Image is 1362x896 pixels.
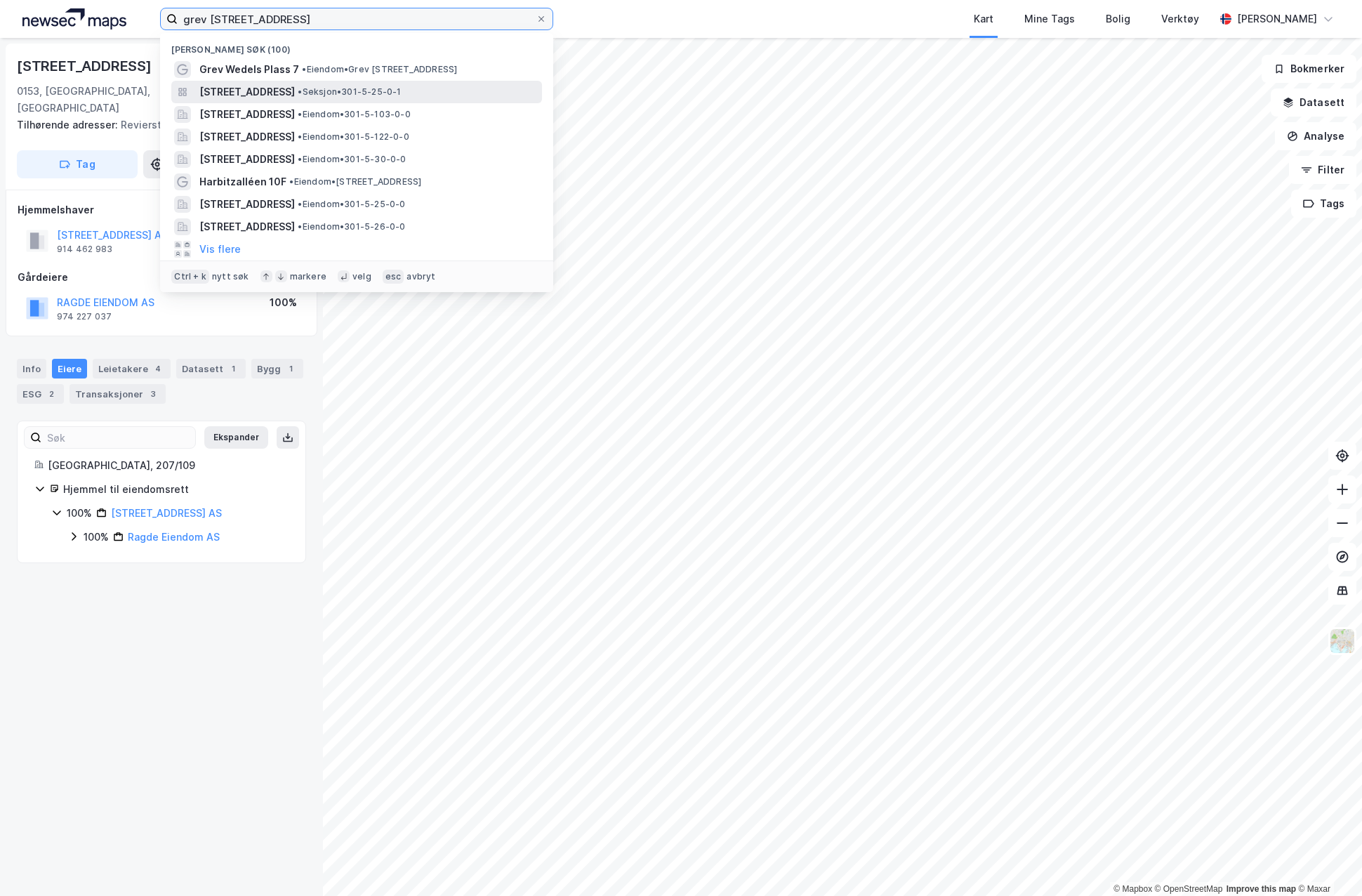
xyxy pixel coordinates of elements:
div: velg [352,271,371,282]
div: [PERSON_NAME] søk (100) [160,33,553,58]
div: Datasett [176,359,246,378]
div: Kart [974,11,993,27]
button: Ekspander [204,426,268,449]
span: • [298,86,302,97]
div: 2 [44,387,58,401]
span: Tilhørende adresser: [17,119,121,131]
div: 100% [84,529,109,546]
span: • [298,131,302,142]
span: Seksjon • 301-5-25-0-1 [298,86,401,98]
div: Eiere [52,359,87,378]
div: Ctrl + k [171,270,209,284]
div: 100% [270,294,297,311]
span: [STREET_ADDRESS] [199,218,295,235]
div: Info [17,359,46,378]
a: OpenStreetMap [1155,884,1223,894]
span: Grev Wedels Plass 7 [199,61,299,78]
a: Mapbox [1113,884,1152,894]
div: [GEOGRAPHIC_DATA], 207/109 [48,457,289,474]
div: [PERSON_NAME] [1237,11,1317,27]
span: • [298,221,302,232]
span: Eiendom • 301-5-30-0-0 [298,154,406,165]
div: Bolig [1106,11,1130,27]
input: Søk [41,427,195,448]
span: Eiendom • Grev [STREET_ADDRESS] [302,64,457,75]
span: • [298,154,302,164]
div: 1 [284,362,298,376]
button: Vis flere [199,241,241,258]
div: Verktøy [1161,11,1199,27]
div: markere [290,271,326,282]
div: nytt søk [212,271,249,282]
div: avbryt [406,271,435,282]
div: Mine Tags [1024,11,1075,27]
span: • [289,176,293,187]
div: ESG [17,384,64,404]
div: 3 [146,387,160,401]
button: Tag [17,150,138,178]
span: [STREET_ADDRESS] [199,129,295,145]
div: Hjemmelshaver [18,202,305,218]
div: [STREET_ADDRESS] [17,55,154,77]
a: Ragde Eiendom AS [128,531,220,543]
a: [STREET_ADDRESS] AS [111,507,222,519]
a: Improve this map [1227,884,1296,894]
div: 100% [67,505,92,522]
input: Søk på adresse, matrikkel, gårdeiere, leietakere eller personer [178,8,536,29]
iframe: Chat Widget [1292,829,1362,896]
div: 914 462 983 [57,244,112,255]
span: Eiendom • 301-5-122-0-0 [298,131,409,143]
span: [STREET_ADDRESS] [199,196,295,213]
div: 974 227 037 [57,311,112,322]
span: Harbitzalléen 10F [199,173,286,190]
span: • [298,109,302,119]
div: Revierstredet 4, Revierstredet 6 [17,117,295,133]
span: Eiendom • 301-5-103-0-0 [298,109,410,120]
div: Kontrollprogram for chat [1292,829,1362,896]
span: [STREET_ADDRESS] [199,106,295,123]
span: Eiendom • [STREET_ADDRESS] [289,176,421,187]
img: logo.a4113a55bc3d86da70a041830d287a7e.svg [22,8,126,29]
button: Datasett [1271,88,1356,117]
div: Bygg [251,359,303,378]
button: Bokmerker [1262,55,1356,83]
span: [STREET_ADDRESS] [199,151,295,168]
div: 0153, [GEOGRAPHIC_DATA], [GEOGRAPHIC_DATA] [17,83,194,117]
div: Hjemmel til eiendomsrett [63,481,289,498]
span: [STREET_ADDRESS] [199,84,295,100]
button: Tags [1291,190,1356,218]
div: Leietakere [93,359,171,378]
div: esc [383,270,404,284]
span: • [302,64,306,74]
span: Eiendom • 301-5-26-0-0 [298,221,405,232]
div: 4 [151,362,165,376]
div: Transaksjoner [70,384,166,404]
span: Eiendom • 301-5-25-0-0 [298,199,405,210]
div: Gårdeiere [18,269,305,286]
button: Analyse [1275,122,1356,150]
div: 1 [226,362,240,376]
span: • [298,199,302,209]
img: Z [1329,628,1356,654]
button: Filter [1289,156,1356,184]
